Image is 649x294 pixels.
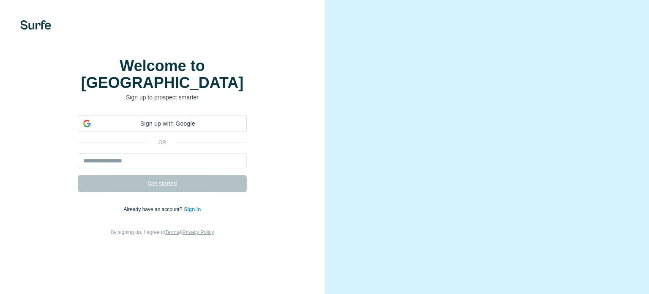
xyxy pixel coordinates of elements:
a: Terms [165,229,179,235]
span: By signing up, I agree to & [111,229,214,235]
a: Privacy Policy [183,229,214,235]
a: Sign in [184,206,201,212]
span: Sign up with Google [94,119,241,128]
p: or [149,139,176,146]
span: Already have an account? [124,206,184,212]
p: Sign up to prospect smarter [78,93,247,102]
img: Surfe's logo [20,20,51,30]
h1: Welcome to [GEOGRAPHIC_DATA] [78,58,247,91]
div: Sign up with Google [78,115,247,132]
